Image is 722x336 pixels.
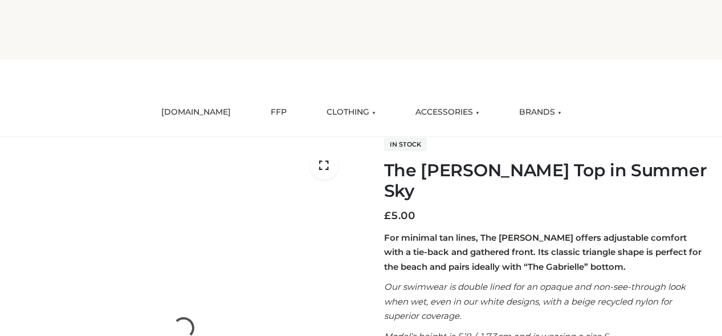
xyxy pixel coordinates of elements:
a: ACCESSORIES [407,100,488,125]
h1: The [PERSON_NAME] Top in Summer Sky [384,160,708,201]
a: CLOTHING [318,100,384,125]
a: [DOMAIN_NAME] [153,100,239,125]
em: Our swimwear is double lined for an opaque and non-see-through look when wet, even in our white d... [384,281,686,321]
span: £ [384,209,391,222]
span: In stock [384,137,427,151]
a: BRANDS [511,100,570,125]
bdi: 5.00 [384,209,415,222]
strong: For minimal tan lines, The [PERSON_NAME] offers adjustable comfort with a tie-back and gathered f... [384,232,701,272]
a: FFP [262,100,295,125]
